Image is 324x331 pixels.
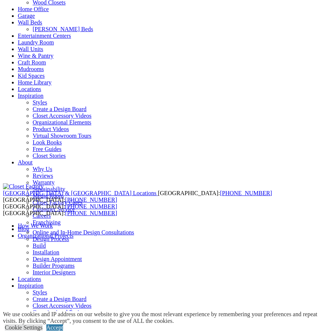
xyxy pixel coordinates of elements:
[18,79,52,86] a: Home Library
[220,190,272,196] a: [PHONE_NUMBER]
[33,229,134,235] a: Online and In-Home Design Consultations
[33,263,75,269] a: Builder Programs
[3,190,272,203] span: [GEOGRAPHIC_DATA]: [GEOGRAPHIC_DATA]:
[33,309,88,315] a: Organizational Projects
[18,19,42,26] a: Wall Beds
[65,210,117,216] a: [PHONE_NUMBER]
[33,296,86,302] a: Create a Design Board
[18,93,43,99] a: Inspiration
[33,186,65,192] a: Sustainability
[18,86,41,92] a: Locations
[18,13,35,19] a: Garage
[33,153,66,159] a: Closet Stories
[33,119,91,126] a: Organizational Elements
[33,173,53,179] a: Reviews
[18,33,71,39] a: Entertainment Centers
[18,223,53,229] a: How We Work
[33,126,69,132] a: Product Videos
[33,302,92,309] a: Closet Accessory Videos
[18,59,46,66] a: Craft Room
[3,183,44,190] img: Closet Factory
[33,133,92,139] a: Virtual Showroom Tours
[18,46,43,52] a: Wall Units
[33,99,47,106] a: Styles
[33,166,52,172] a: Why Us
[33,243,46,249] a: Build
[33,269,76,275] a: Interior Designers
[65,197,117,203] a: [PHONE_NUMBER]
[65,203,117,210] a: [PHONE_NUMBER]
[33,179,54,185] a: Warranty
[33,26,93,32] a: [PERSON_NAME] Beds
[18,73,44,79] a: Kid Spaces
[33,106,86,112] a: Create a Design Board
[3,311,324,324] div: We use cookies and IP address on our website to give you the most relevant experience by remember...
[18,282,43,289] a: Inspiration
[33,249,59,255] a: Installation
[18,233,73,239] a: Organizational Projects
[18,53,53,59] a: Wine & Pantry
[33,146,62,152] a: Free Guides
[3,190,156,196] span: [GEOGRAPHIC_DATA] & [GEOGRAPHIC_DATA] Locations
[18,226,29,232] a: Blog
[3,190,158,196] a: [GEOGRAPHIC_DATA] & [GEOGRAPHIC_DATA] Locations
[33,289,47,295] a: Styles
[5,324,43,331] a: Cookie Settings
[33,219,61,225] a: Franchising
[46,324,63,331] a: Accept
[33,139,62,146] a: Look Books
[3,203,117,216] span: [GEOGRAPHIC_DATA]: [GEOGRAPHIC_DATA]:
[18,39,54,46] a: Laundry Room
[33,113,92,119] a: Closet Accessory Videos
[33,256,82,262] a: Design Appointment
[18,159,33,165] a: About
[18,6,49,12] a: Home Office
[18,276,41,282] a: Locations
[18,66,44,72] a: Mudrooms
[33,236,69,242] a: Design Process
